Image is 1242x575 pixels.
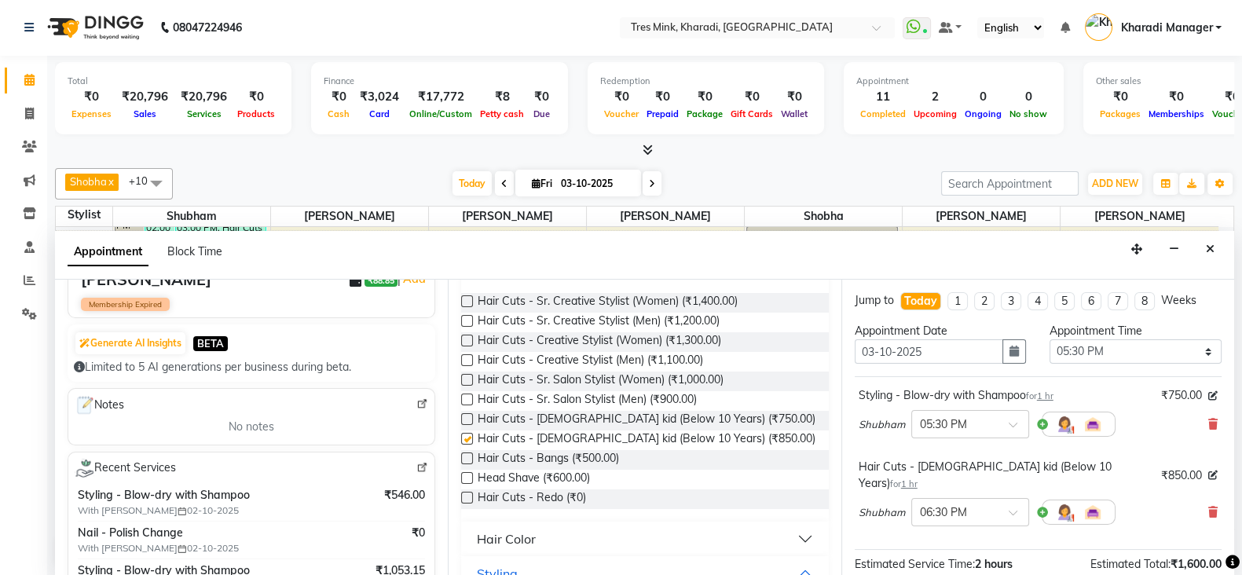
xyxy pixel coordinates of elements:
span: Hair Cuts - Creative Stylist (Women) (₹1,300.00) [478,332,721,352]
span: Sales [130,108,160,119]
span: Package [683,108,727,119]
span: Expenses [68,108,115,119]
span: Notes [75,395,124,416]
li: 5 [1054,292,1075,310]
span: Hair Cuts - Sr. Salon Stylist (Men) (₹900.00) [478,391,697,411]
span: ₹0 [412,525,425,541]
span: Completed [856,108,910,119]
div: ₹0 [1145,88,1208,106]
div: Hair Cuts - [DEMOGRAPHIC_DATA] kid (Below 10 Years) [859,459,1155,492]
span: Styling - Blow-dry with Shampoo [78,487,339,504]
span: +10 [129,174,159,187]
li: 4 [1028,292,1048,310]
span: Shobha [70,175,107,188]
div: 2 [910,88,961,106]
span: With [PERSON_NAME] 02-10-2025 [78,541,274,555]
span: Block Time [167,244,222,258]
input: yyyy-mm-dd [855,339,1004,364]
div: ₹17,772 [405,88,476,106]
div: [PERSON_NAME] [81,268,211,291]
small: for [890,478,918,489]
span: 1 hr [901,478,918,489]
span: Cash [324,108,354,119]
img: Kharadi Manager [1085,13,1112,41]
span: Appointment [68,238,148,266]
span: Head Shave (₹600.00) [478,470,590,489]
span: Kharadi Manager [1120,20,1212,36]
small: for [1026,390,1053,401]
div: Weeks [1161,292,1196,309]
li: 7 [1108,292,1128,310]
div: 0 [961,88,1006,106]
img: Hairdresser.png [1055,503,1074,522]
span: ₹850.00 [1161,467,1202,484]
a: Add [401,269,428,288]
img: Hairdresser.png [1055,415,1074,434]
div: Stylist [56,207,112,223]
div: Finance [324,75,555,88]
span: [PERSON_NAME] [429,207,586,226]
span: Products [233,108,279,119]
span: Due [529,108,554,119]
span: Nail - Polish Change [78,525,339,541]
button: ADD NEW [1088,173,1142,195]
input: Search Appointment [941,171,1079,196]
div: ₹0 [777,88,812,106]
button: Close [1199,237,1222,262]
span: Hair Cuts - [DEMOGRAPHIC_DATA] kid (Below 10 Years) (₹850.00) [478,430,815,450]
div: 11 [856,88,910,106]
span: Hair Cuts - Sr. Creative Stylist (Men) (₹1,200.00) [478,313,720,332]
div: ₹0 [683,88,727,106]
div: ₹3,024 [354,88,405,106]
div: ₹0 [233,88,279,106]
span: Wallet [777,108,812,119]
span: Hair Cuts - Bangs (₹500.00) [478,450,619,470]
span: Services [183,108,225,119]
span: Today [452,171,492,196]
div: Limited to 5 AI generations per business during beta. [74,359,429,375]
span: ADD NEW [1092,178,1138,189]
span: BETA [193,336,228,351]
button: Generate AI Insights [75,332,185,354]
i: Edit price [1208,471,1218,480]
span: [PERSON_NAME] [903,207,1060,226]
span: ₹546.00 [384,487,425,504]
div: ₹0 [643,88,683,106]
div: Appointment Date [855,323,1027,339]
div: Redemption [600,75,812,88]
span: Packages [1096,108,1145,119]
div: ₹0 [1096,88,1145,106]
img: Interior.png [1083,503,1102,522]
span: [PERSON_NAME] [587,207,744,226]
div: ₹0 [600,88,643,106]
span: 2 hours [975,557,1013,571]
div: ₹20,796 [115,88,174,106]
button: Hair Color [467,525,822,553]
span: Upcoming [910,108,961,119]
span: [PERSON_NAME] [1061,207,1218,226]
span: Hair Cuts - Creative Stylist (Men) (₹1,100.00) [478,352,703,372]
span: Shubham [859,417,905,433]
span: ₹88.85 [365,274,398,287]
li: 8 [1134,292,1155,310]
div: Hair Color [477,529,536,548]
span: Hair Cuts - [DEMOGRAPHIC_DATA] kid (Below 10 Years) (₹750.00) [478,411,815,430]
span: No show [1006,108,1051,119]
div: ₹0 [528,88,555,106]
div: [PERSON_NAME], TK07, 02:45 PM-05:45 PM, Hair Color - Highlights with Pre-Lightening (Women) [747,227,897,430]
span: No notes [229,419,274,435]
div: Appointment [856,75,1051,88]
span: Memberships [1145,108,1208,119]
span: | [398,269,428,288]
span: Fri [528,178,556,189]
span: Online/Custom [405,108,476,119]
div: Total [68,75,279,88]
input: 2025-10-03 [556,172,635,196]
div: ₹20,796 [174,88,233,106]
span: Recent Services [75,459,176,478]
span: With [PERSON_NAME] 02-10-2025 [78,504,274,518]
li: 6 [1081,292,1101,310]
span: Prepaid [643,108,683,119]
div: 0 [1006,88,1051,106]
li: 1 [947,292,968,310]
